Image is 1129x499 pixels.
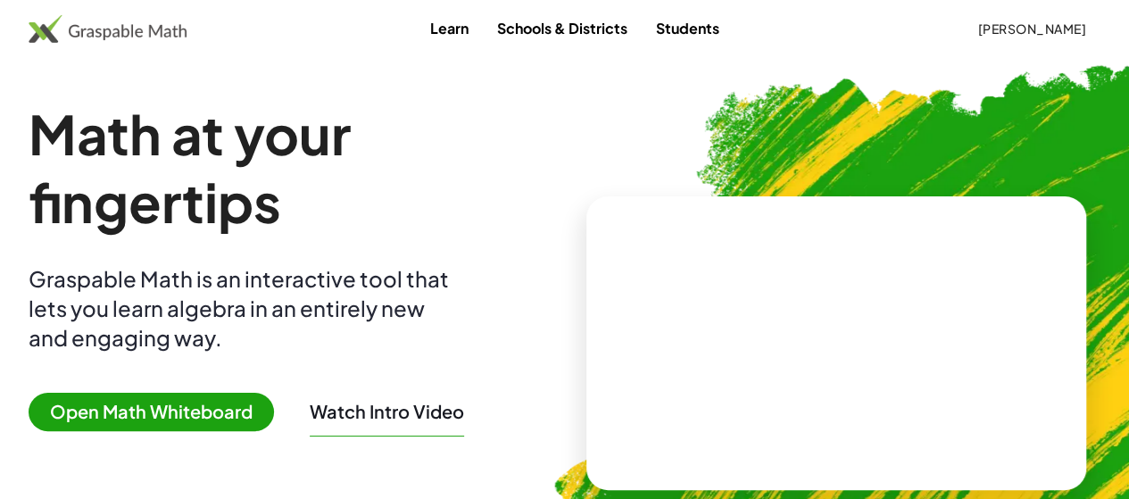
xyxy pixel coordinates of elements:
[29,403,288,422] a: Open Math Whiteboard
[977,21,1086,37] span: [PERSON_NAME]
[483,12,642,45] a: Schools & Districts
[416,12,483,45] a: Learn
[29,393,274,431] span: Open Math Whiteboard
[702,276,970,410] video: What is this? This is dynamic math notation. Dynamic math notation plays a central role in how Gr...
[29,100,558,236] h1: Math at your fingertips
[310,400,464,423] button: Watch Intro Video
[642,12,734,45] a: Students
[29,264,457,353] div: Graspable Math is an interactive tool that lets you learn algebra in an entirely new and engaging...
[963,12,1100,45] button: [PERSON_NAME]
